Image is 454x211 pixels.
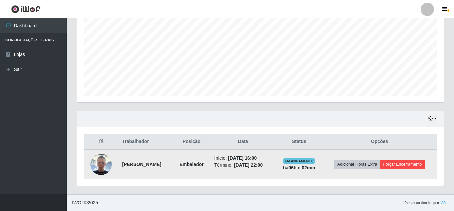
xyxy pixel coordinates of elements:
[234,162,263,168] time: [DATE] 22:00
[90,154,112,175] img: 1753462456105.jpeg
[179,162,203,167] strong: Embalador
[276,134,323,150] th: Status
[214,155,272,162] li: Início:
[214,162,272,169] li: Término:
[403,199,449,206] span: Desenvolvido por
[283,158,315,164] span: EM ANDAMENTO
[439,200,449,205] a: iWof
[334,160,380,169] button: Adicionar Horas Extra
[72,200,84,205] span: IWOF
[122,162,161,167] strong: [PERSON_NAME]
[118,134,173,150] th: Trabalhador
[173,134,210,150] th: Posição
[380,160,425,169] button: Forçar Encerramento
[323,134,437,150] th: Opções
[72,199,99,206] span: © 2025 .
[210,134,276,150] th: Data
[228,155,257,161] time: [DATE] 16:00
[283,165,315,170] strong: há 06 h e 02 min
[11,5,41,13] img: CoreUI Logo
